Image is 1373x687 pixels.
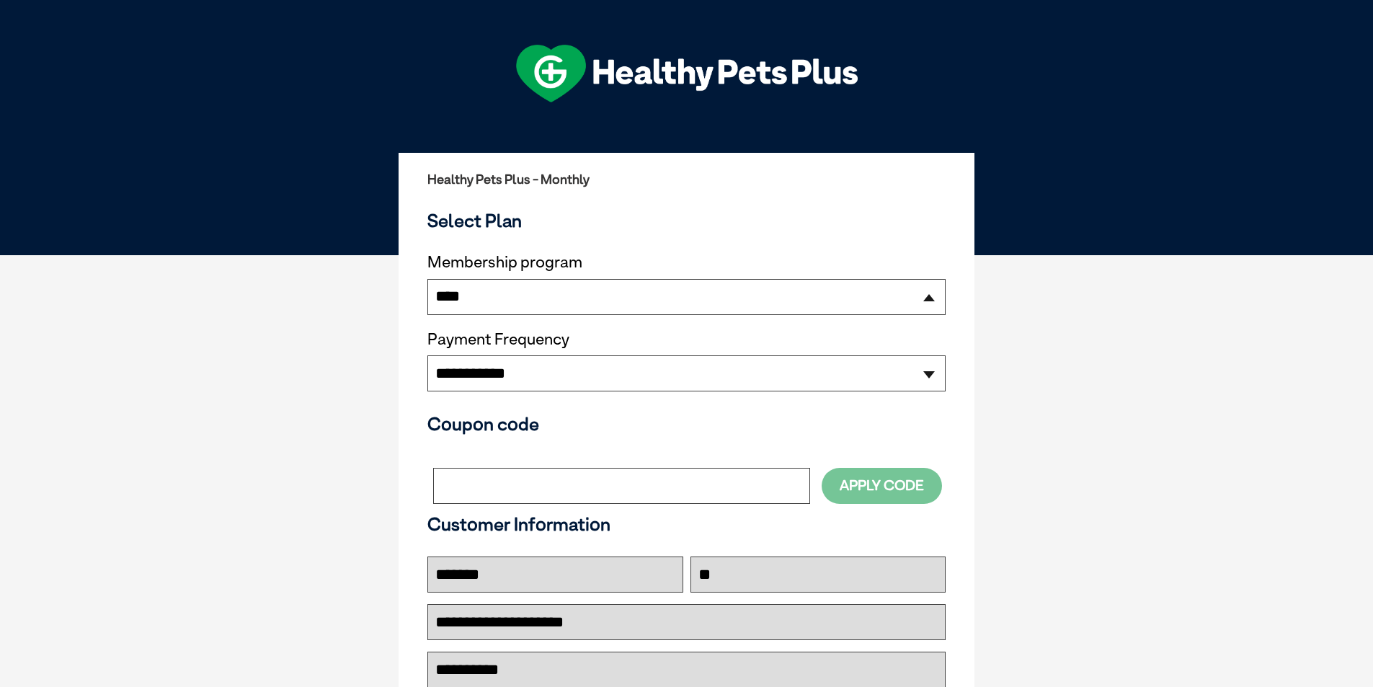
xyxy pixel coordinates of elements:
h2: Healthy Pets Plus - Monthly [427,172,946,187]
label: Payment Frequency [427,330,569,349]
label: Membership program [427,253,946,272]
img: hpp-logo-landscape-green-white.png [516,45,858,102]
button: Apply Code [822,468,942,503]
h3: Select Plan [427,210,946,231]
h3: Customer Information [427,513,946,535]
h3: Coupon code [427,413,946,435]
